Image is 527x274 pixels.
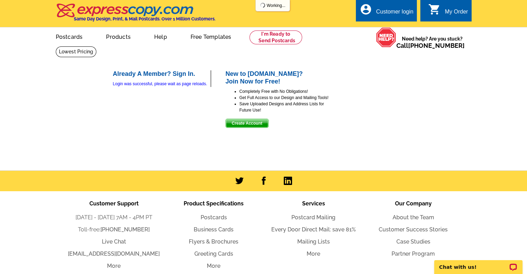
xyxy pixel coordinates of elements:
h2: Already A Member? Sign In. [113,70,210,78]
a: Flyers & Brochures [189,238,238,245]
a: About the Team [393,214,434,221]
span: Services [302,200,325,207]
span: Our Company [395,200,432,207]
a: Postcards [45,28,94,44]
a: More [107,263,121,269]
h4: Same Day Design, Print, & Mail Postcards. Over 1 Million Customers. [74,16,216,21]
a: Postcard Mailing [291,214,335,221]
a: Greeting Cards [194,250,233,257]
a: Case Studies [396,238,430,245]
span: Need help? Are you stuck? [396,35,468,49]
a: Business Cards [194,226,234,233]
a: Help [143,28,178,44]
img: loading... [260,2,265,8]
iframe: LiveChat chat widget [430,252,527,274]
li: [DATE] - [DATE] 7AM - 4PM PT [64,213,164,222]
a: Customer Success Stories [379,226,448,233]
li: Save Uploaded Designs and Address Lists for Future Use! [239,101,330,113]
a: Mailing Lists [297,238,330,245]
a: Free Templates [179,28,243,44]
a: account_circle Customer login [359,8,413,16]
a: Every Door Direct Mail: save 81% [271,226,356,233]
a: [EMAIL_ADDRESS][DOMAIN_NAME] [68,250,160,257]
a: Postcards [201,214,227,221]
a: Partner Program [392,250,435,257]
a: More [307,250,320,257]
a: Same Day Design, Print, & Mail Postcards. Over 1 Million Customers. [56,8,216,21]
span: Product Specifications [184,200,244,207]
li: Toll-free: [64,226,164,234]
span: Customer Support [89,200,139,207]
a: Live Chat [102,238,126,245]
span: Create Account [226,119,268,127]
div: Customer login [376,9,413,18]
img: help [376,27,396,47]
a: shopping_cart My Order [428,8,468,16]
i: account_circle [359,3,372,16]
i: shopping_cart [428,3,441,16]
a: Products [95,28,142,44]
li: Get Full Access to our Design and Mailing Tools! [239,95,330,101]
a: More [207,263,220,269]
li: Completely Free with No Obligations! [239,88,330,95]
div: Login was successful, please wait as page reloads. [113,81,210,87]
div: My Order [445,9,468,18]
a: [PHONE_NUMBER] [408,42,465,49]
a: [PHONE_NUMBER] [100,226,150,233]
span: Call [396,42,465,49]
button: Create Account [226,119,269,128]
h2: New to [DOMAIN_NAME]? Join Now for Free! [226,70,330,85]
